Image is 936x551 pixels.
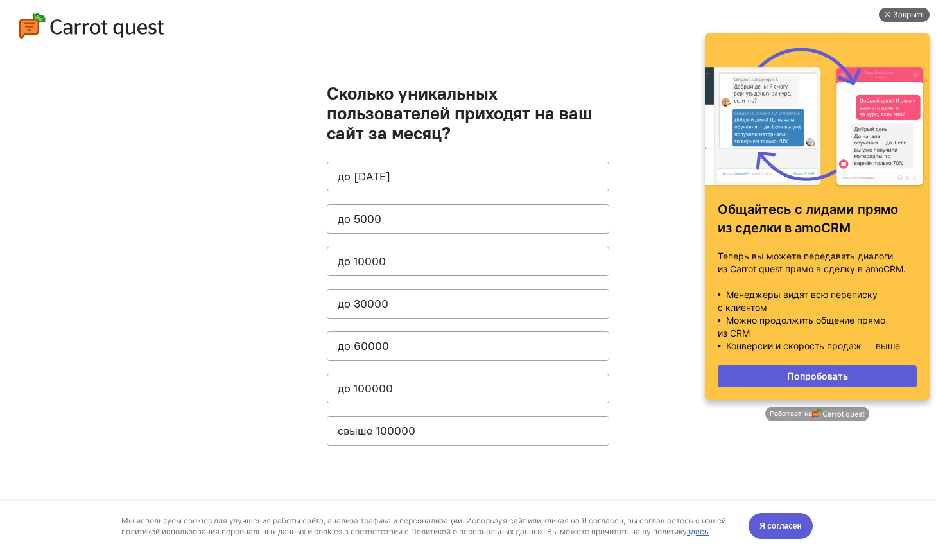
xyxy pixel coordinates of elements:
[19,202,155,217] strong: Общайтесь с лидами
[327,374,609,403] button: до 100000
[759,19,802,31] span: Я согласен
[327,416,609,446] button: свыше 100000
[19,220,152,236] strong: из сделки в amoCRM
[749,12,813,38] button: Я согласен
[327,162,609,191] button: до [DATE]
[195,8,227,22] div: Закрыть
[121,14,734,36] div: Мы используем cookies для улучшения работы сайта, анализа трафика и персонализации. Используя сай...
[114,408,166,419] img: logo
[19,250,218,275] p: Теперь вы можете передавать диалоги из Carrot quest прямо в сделку в amoCRM.
[327,247,609,276] button: до 10000
[19,327,218,340] p: из CRM
[19,288,218,301] p: • Менеджеры видят всю переписку
[67,407,170,421] a: Работает на
[19,301,218,314] p: с клиентом
[159,202,200,217] strong: прямо
[687,26,709,35] a: здесь
[19,314,218,327] p: • Можно продолжить общение прямо
[327,331,609,361] button: до 60000
[71,409,113,419] span: Работает на
[327,289,609,319] button: до 30000
[327,83,609,143] h1: Сколько уникальных пользователей приходят на ваш сайт за месяц?
[19,13,164,39] img: logo
[327,204,609,234] button: до 5000
[19,340,218,353] p: • Конверсии и скорость продаж — выше
[19,365,218,387] a: Попробовать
